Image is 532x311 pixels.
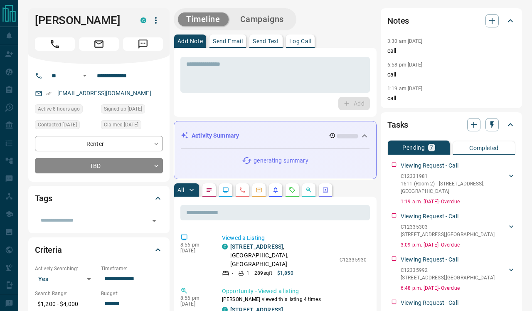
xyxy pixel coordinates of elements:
[246,269,249,277] p: 1
[387,94,515,103] p: call
[222,234,367,242] p: Viewed a Listing
[401,212,458,221] p: Viewing Request - Call
[402,145,425,151] p: Pending
[35,243,62,257] h2: Criteria
[230,242,335,269] p: , [GEOGRAPHIC_DATA], [GEOGRAPHIC_DATA]
[254,269,272,277] p: 289 sqft
[35,290,97,297] p: Search Range:
[232,12,292,26] button: Campaigns
[35,192,52,205] h2: Tags
[289,187,296,193] svg: Requests
[192,131,239,140] p: Activity Summary
[181,128,369,143] div: Activity Summary
[387,118,408,131] h2: Tasks
[180,242,209,248] p: 8:56 pm
[401,223,495,231] p: C12335303
[401,171,515,197] div: C123319811611 (Room 2) - [STREET_ADDRESS],[GEOGRAPHIC_DATA]
[35,136,163,151] div: Renter
[401,161,458,170] p: Viewing Request - Call
[322,187,329,193] svg: Agent Actions
[104,105,142,113] span: Signed up [DATE]
[401,255,458,264] p: Viewing Request - Call
[387,11,515,31] div: Notes
[38,121,77,129] span: Contacted [DATE]
[213,38,243,44] p: Send Email
[401,265,515,283] div: C12335992[STREET_ADDRESS],[GEOGRAPHIC_DATA]
[35,14,128,27] h1: [PERSON_NAME]
[35,104,97,116] div: Sun Aug 17 2025
[222,187,229,193] svg: Lead Browsing Activity
[148,215,160,227] button: Open
[46,91,52,96] svg: Email Verified
[387,38,423,44] p: 3:30 am [DATE]
[401,198,515,205] p: 1:19 a.m. [DATE] - Overdue
[178,12,229,26] button: Timeline
[401,173,507,180] p: C12331981
[387,70,515,79] p: call
[401,299,458,307] p: Viewing Request - Call
[401,267,495,274] p: C12335992
[35,240,163,260] div: Criteria
[305,187,312,193] svg: Opportunities
[123,37,163,51] span: Message
[101,104,163,116] div: Thu Aug 07 2025
[35,272,97,286] div: Yes
[35,297,97,311] p: $1,200 - $4,000
[177,38,203,44] p: Add Note
[387,62,423,68] p: 6:58 pm [DATE]
[180,301,209,307] p: [DATE]
[35,158,163,173] div: TBD
[277,269,293,277] p: $1,850
[230,243,283,250] a: [STREET_ADDRESS]
[206,187,212,193] svg: Notes
[180,248,209,254] p: [DATE]
[469,145,499,151] p: Completed
[57,90,151,96] a: [EMAIL_ADDRESS][DOMAIN_NAME]
[35,265,97,272] p: Actively Searching:
[35,120,97,132] div: Tue Aug 12 2025
[104,121,138,129] span: Claimed [DATE]
[253,38,279,44] p: Send Text
[272,187,279,193] svg: Listing Alerts
[101,265,163,272] p: Timeframe:
[35,188,163,208] div: Tags
[401,241,515,249] p: 3:09 p.m. [DATE] - Overdue
[401,222,515,240] div: C12335303[STREET_ADDRESS],[GEOGRAPHIC_DATA]
[387,86,423,91] p: 1:19 am [DATE]
[254,156,308,165] p: generating summary
[401,231,495,238] p: [STREET_ADDRESS] , [GEOGRAPHIC_DATA]
[38,105,80,113] span: Active 8 hours ago
[387,115,515,135] div: Tasks
[340,256,367,264] p: C12335930
[222,287,367,296] p: Opportunity - Viewed a listing
[232,269,233,277] p: -
[101,290,163,297] p: Budget:
[387,47,515,55] p: call
[177,187,184,193] p: All
[256,187,262,193] svg: Emails
[101,120,163,132] div: Sat Aug 09 2025
[401,180,507,195] p: 1611 (Room 2) - [STREET_ADDRESS] , [GEOGRAPHIC_DATA]
[180,295,209,301] p: 8:56 pm
[387,14,409,27] h2: Notes
[401,284,515,292] p: 6:48 p.m. [DATE] - Overdue
[289,38,311,44] p: Log Call
[80,71,90,81] button: Open
[401,274,495,281] p: [STREET_ADDRESS] , [GEOGRAPHIC_DATA]
[35,37,75,51] span: Call
[430,145,433,151] p: 7
[140,17,146,23] div: condos.ca
[79,37,119,51] span: Email
[222,296,367,303] p: [PERSON_NAME] viewed this listing 4 times
[239,187,246,193] svg: Calls
[222,244,228,249] div: condos.ca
